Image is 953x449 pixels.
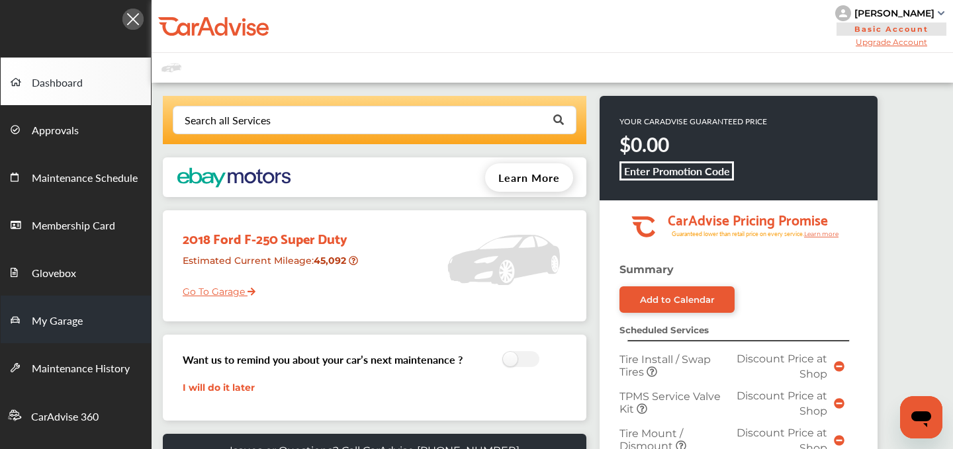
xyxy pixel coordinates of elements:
[31,409,99,426] span: CarAdvise 360
[32,360,130,378] span: Maintenance History
[624,163,730,179] b: Enter Promotion Code
[619,325,709,335] strong: Scheduled Services
[32,170,138,187] span: Maintenance Schedule
[737,352,827,380] span: Discount Price at Shop
[619,390,721,415] span: TPMS Service Valve Kit
[1,296,151,343] a: My Garage
[1,105,151,153] a: Approvals
[640,294,715,305] div: Add to Calendar
[835,5,851,21] img: knH8PDtVvWoAbQRylUukY18CTiRevjo20fAtgn5MLBQj4uumYvk2MzTtcAIzfGAtb1XOLVMAvhLuqoNAbL4reqehy0jehNKdM...
[619,116,767,127] p: YOUR CARADVISE GUARANTEED PRICE
[173,276,255,301] a: Go To Garage
[619,130,669,158] strong: $0.00
[1,58,151,105] a: Dashboard
[837,22,946,36] span: Basic Account
[619,353,711,378] span: Tire Install / Swap Tires
[900,396,942,438] iframe: Button to launch messaging window
[498,170,560,185] span: Learn More
[32,75,83,92] span: Dashboard
[672,229,804,238] tspan: Guaranteed lower than retail price on every service.
[835,37,948,47] span: Upgrade Account
[1,200,151,248] a: Membership Card
[183,382,255,393] a: I will do it later
[668,207,828,231] tspan: CarAdvise Pricing Promise
[804,230,839,237] tspan: Learn more
[854,7,934,19] div: [PERSON_NAME]
[161,60,181,76] img: placeholder_car.fcab19be.svg
[619,286,735,313] a: Add to Calendar
[619,263,674,276] strong: Summary
[183,352,463,367] h3: Want us to remind you about your car’s next maintenance ?
[32,122,79,140] span: Approvals
[32,313,83,330] span: My Garage
[314,255,349,266] strong: 45,092
[173,217,367,249] div: 2018 Ford F-250 Super Duty
[1,248,151,296] a: Glovebox
[1,343,151,391] a: Maintenance History
[938,11,944,15] img: sCxJUJ+qAmfqhQGDUl18vwLg4ZYJ6CxN7XmbOMBAAAAAElFTkSuQmCC
[1,153,151,200] a: Maintenance Schedule
[32,265,76,282] span: Glovebox
[122,9,144,30] img: Icon.5fd9dcc7.svg
[447,217,560,303] img: placeholder_car.5a1ece94.svg
[173,249,367,283] div: Estimated Current Mileage :
[32,218,115,235] span: Membership Card
[185,115,271,126] div: Search all Services
[737,389,827,417] span: Discount Price at Shop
